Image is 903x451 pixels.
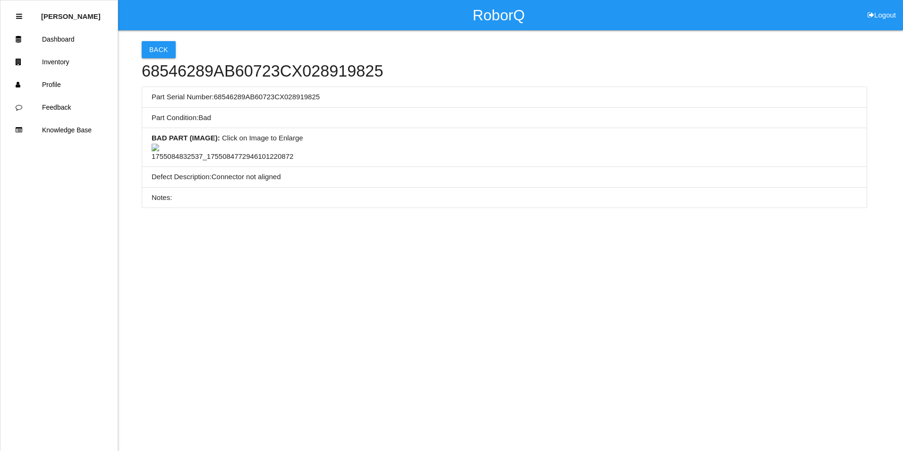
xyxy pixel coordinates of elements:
[142,188,867,208] li: Notes:
[142,128,867,167] li: Click on Image to Enlarge
[0,119,118,141] a: Knowledge Base
[16,5,22,28] div: Close
[142,41,176,58] button: Back
[152,134,220,142] b: BAD PART (IMAGE) :
[41,5,101,20] p: Diego Altamirano
[0,28,118,51] a: Dashboard
[142,167,867,188] li: Defect Description: Connector not aligned
[0,51,118,73] a: Inventory
[142,108,867,129] li: Part Condition: Bad
[142,87,867,108] li: Part Serial Number: 68546289AB60723CX028919825
[0,73,118,96] a: Profile
[152,144,293,162] img: 1755084832537_17550847729461012208722709401218.jpg
[142,62,867,80] h4: 68546289AB60723CX028919825
[0,96,118,119] a: Feedback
